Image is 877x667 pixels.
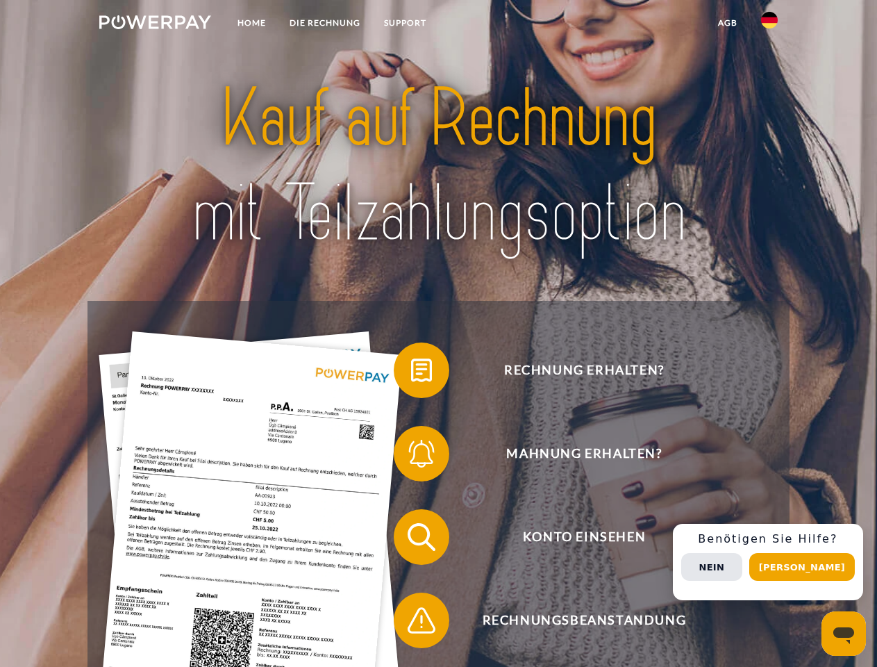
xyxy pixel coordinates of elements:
h3: Benötigen Sie Hilfe? [681,532,855,546]
a: Home [226,10,278,35]
img: title-powerpay_de.svg [133,67,744,266]
img: qb_warning.svg [404,603,439,638]
a: agb [706,10,749,35]
iframe: Schaltfläche zum Öffnen des Messaging-Fensters [821,611,866,656]
button: Nein [681,553,742,581]
button: [PERSON_NAME] [749,553,855,581]
span: Konto einsehen [414,509,754,565]
a: SUPPORT [372,10,438,35]
a: DIE RECHNUNG [278,10,372,35]
span: Rechnung erhalten? [414,343,754,398]
button: Konto einsehen [394,509,755,565]
span: Mahnung erhalten? [414,426,754,481]
img: logo-powerpay-white.svg [99,15,211,29]
button: Mahnung erhalten? [394,426,755,481]
img: qb_bell.svg [404,436,439,471]
span: Rechnungsbeanstandung [414,593,754,648]
button: Rechnungsbeanstandung [394,593,755,648]
img: qb_search.svg [404,520,439,554]
div: Schnellhilfe [673,524,863,600]
img: qb_bill.svg [404,353,439,388]
img: de [761,12,778,28]
button: Rechnung erhalten? [394,343,755,398]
